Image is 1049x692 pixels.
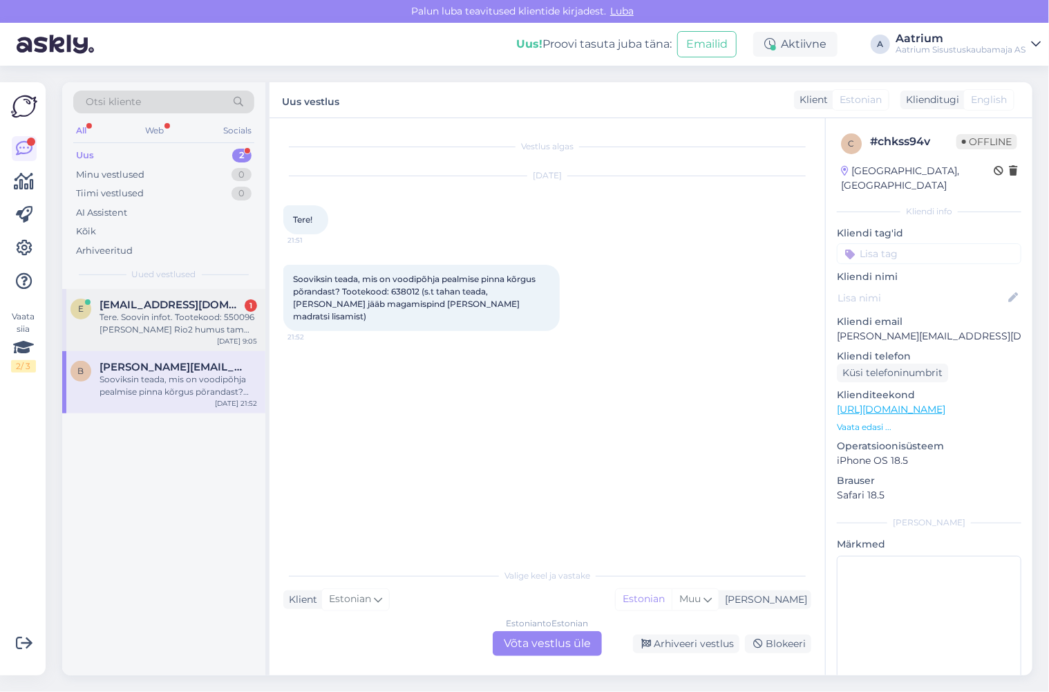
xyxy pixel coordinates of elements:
div: Sooviksin teada, mis on voodipõhja pealmise pinna kõrgus põrandast? Tootekood: 638012 (s.t tahan ... [100,373,257,398]
div: Vaata siia [11,310,36,373]
p: Kliendi tag'id [837,226,1021,241]
p: Brauser [837,474,1021,488]
span: b [78,366,84,376]
div: Estonian to Estonian [507,617,589,630]
span: Tere! [293,214,312,225]
button: Emailid [677,31,737,57]
div: Klient [283,592,317,607]
p: Märkmed [837,537,1021,552]
div: 2 / 3 [11,360,36,373]
span: bergmann.liis@gmail.com [100,361,243,373]
div: Estonian [616,589,672,610]
div: [DATE] 9:05 [217,336,257,346]
div: 0 [231,168,252,182]
div: [PERSON_NAME] [837,516,1021,529]
span: 21:52 [287,332,339,342]
span: Estonian [840,93,882,107]
span: Muu [679,592,701,605]
div: Arhiveeri vestlus [633,635,739,653]
div: Arhiveeritud [76,244,133,258]
div: Uus [76,149,94,162]
div: Võta vestlus üle [493,631,602,656]
div: Proovi tasuta juba täna: [516,36,672,53]
div: Küsi telefoninumbrit [837,364,948,382]
span: Luba [606,5,638,17]
p: Kliendi nimi [837,270,1021,284]
b: Uus! [516,37,542,50]
div: Blokeeri [745,635,811,653]
a: AatriumAatrium Sisustuskaubamaja AS [896,33,1041,55]
a: [URL][DOMAIN_NAME] [837,403,945,415]
div: Tiimi vestlused [76,187,144,200]
div: Klient [794,93,828,107]
div: Socials [220,122,254,140]
span: English [971,93,1007,107]
input: Lisa tag [837,243,1021,264]
p: iPhone OS 18.5 [837,453,1021,468]
div: Kõik [76,225,96,239]
div: 2 [232,149,252,162]
div: [GEOGRAPHIC_DATA], [GEOGRAPHIC_DATA] [841,164,994,193]
span: Sooviksin teada, mis on voodipõhja pealmise pinna kõrgus põrandast? Tootekood: 638012 (s.t tahan ... [293,274,538,321]
span: Uued vestlused [132,268,196,281]
p: Vaata edasi ... [837,421,1021,433]
div: Kliendi info [837,205,1021,218]
div: AI Assistent [76,206,127,220]
div: Web [143,122,167,140]
span: c [849,138,855,149]
img: Askly Logo [11,93,37,120]
span: Offline [956,134,1017,149]
div: Minu vestlused [76,168,144,182]
label: Uus vestlus [282,91,339,109]
div: Aatrium Sisustuskaubamaja AS [896,44,1026,55]
div: Aatrium [896,33,1026,44]
div: A [871,35,890,54]
span: 21:51 [287,235,339,245]
p: Klienditeekond [837,388,1021,402]
div: 1 [245,299,257,312]
p: Safari 18.5 [837,488,1021,503]
span: eestikeel0@gmail.com [100,299,243,311]
div: Tere. Soovin infot. Tootekood: 550096 [PERSON_NAME] Rio2 humus tamm. Kui kiiresti toimetatakse se... [100,311,257,336]
span: e [78,303,84,314]
div: 0 [231,187,252,200]
div: Aktiivne [753,32,838,57]
div: [DATE] [283,169,811,182]
p: [PERSON_NAME][EMAIL_ADDRESS][DOMAIN_NAME] [837,329,1021,344]
span: Otsi kliente [86,95,141,109]
span: Estonian [329,592,371,607]
input: Lisa nimi [838,290,1005,306]
p: Kliendi email [837,315,1021,329]
p: Kliendi telefon [837,349,1021,364]
div: # chkss94v [870,133,956,150]
p: Operatsioonisüsteem [837,439,1021,453]
div: Valige keel ja vastake [283,570,811,582]
div: Klienditugi [900,93,959,107]
div: Vestlus algas [283,140,811,153]
div: [DATE] 21:52 [215,398,257,409]
div: All [73,122,89,140]
div: [PERSON_NAME] [719,592,807,607]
